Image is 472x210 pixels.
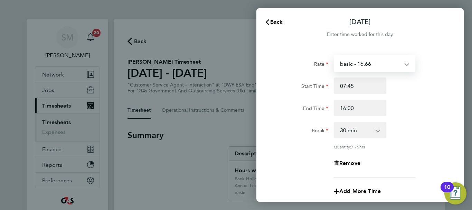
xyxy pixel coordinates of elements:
label: End Time [303,105,328,113]
label: Rate [314,61,328,69]
p: [DATE] [349,17,371,27]
div: 10 [444,187,450,196]
button: Back [258,15,290,29]
button: Add More Time [334,189,381,194]
span: Remove [339,160,360,166]
div: Enter time worked for this day. [256,30,464,39]
button: Open Resource Center, 10 new notifications [444,182,466,204]
span: Add More Time [339,188,381,194]
div: Quantity: hrs [334,144,415,149]
label: Start Time [301,83,328,91]
span: 7.75 [351,144,359,149]
span: Back [270,19,283,25]
label: Break [312,127,328,136]
input: E.g. 18:00 [334,100,386,116]
input: E.g. 08:00 [334,77,386,94]
button: Remove [334,161,360,166]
